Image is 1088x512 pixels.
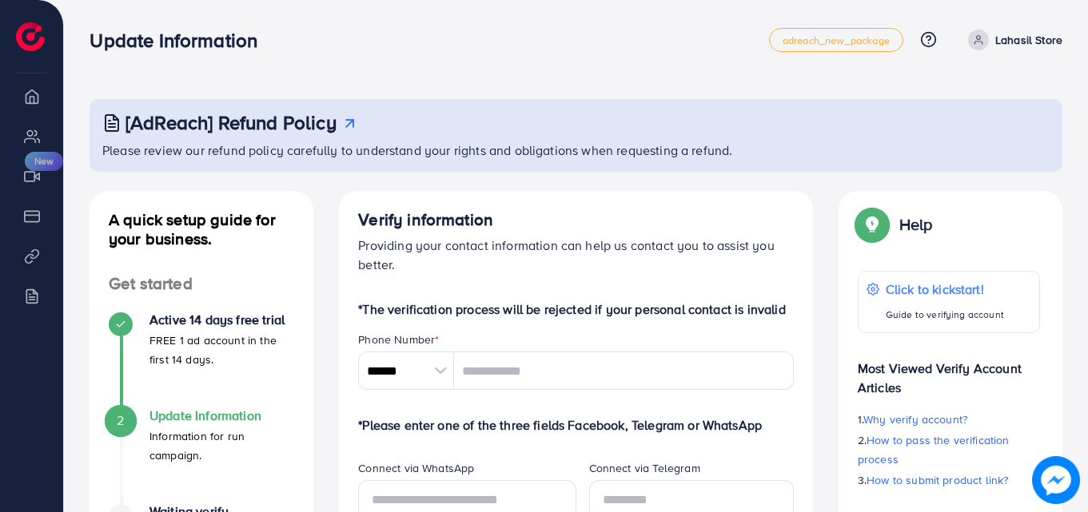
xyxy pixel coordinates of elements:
p: Click to kickstart! [886,280,1004,299]
span: How to pass the verification process [858,432,1010,467]
img: image [1034,458,1078,502]
p: 1. [858,410,1040,429]
p: Please review our refund policy carefully to understand your rights and obligations when requesti... [102,141,1053,160]
p: Providing your contact information can help us contact you to assist you better. [358,236,794,274]
p: FREE 1 ad account in the first 14 days. [149,331,294,369]
img: logo [16,22,45,51]
span: adreach_new_package [783,35,890,46]
li: Active 14 days free trial [90,312,313,408]
span: Why verify account? [863,411,967,427]
span: How to submit product link? [867,472,1008,488]
p: Help [899,215,933,234]
h4: Update Information [149,408,294,423]
p: Most Viewed Verify Account Articles [858,346,1040,397]
img: Popup guide [858,210,887,239]
p: Information for run campaign. [149,427,294,465]
p: 2. [858,431,1040,469]
li: Update Information [90,408,313,504]
label: Connect via WhatsApp [358,460,474,476]
h4: Verify information [358,210,794,230]
a: Lahasil Store [962,30,1062,50]
h3: [AdReach] Refund Policy [126,111,337,134]
p: Lahasil Store [995,30,1062,50]
p: *Please enter one of the three fields Facebook, Telegram or WhatsApp [358,415,794,435]
h4: Active 14 days free trial [149,312,294,327]
p: 3. [858,470,1040,490]
label: Phone Number [358,331,439,347]
a: adreach_new_package [769,28,903,52]
p: Guide to verifying account [886,305,1004,324]
label: Connect via Telegram [589,460,700,476]
h4: A quick setup guide for your business. [90,210,313,248]
h4: Get started [90,274,313,294]
h3: Update Information [90,29,270,52]
p: *The verification process will be rejected if your personal contact is invalid [358,300,794,319]
span: 2 [117,411,124,430]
